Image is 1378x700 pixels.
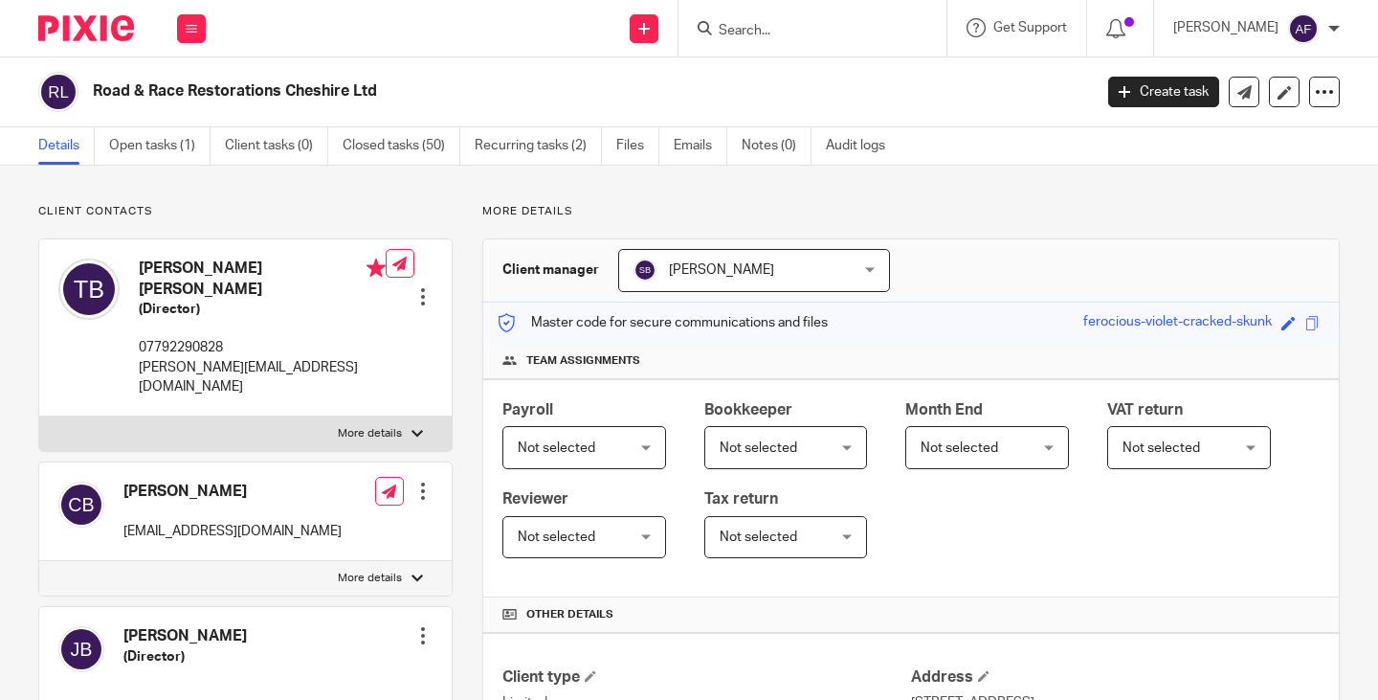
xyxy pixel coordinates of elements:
[93,81,882,102] h2: Road & Race Restorations Cheshire Ltd
[1122,441,1200,455] span: Not selected
[911,667,1320,688] h4: Address
[526,607,613,622] span: Other details
[123,626,247,646] h4: [PERSON_NAME]
[502,667,911,688] h4: Client type
[343,127,460,165] a: Closed tasks (50)
[502,402,553,418] span: Payroll
[225,127,328,165] a: Client tasks (0)
[905,402,983,418] span: Month End
[633,259,656,282] img: svg%3E
[1107,402,1183,418] span: VAT return
[502,491,568,507] span: Reviewer
[704,402,792,418] span: Bookkeeper
[38,204,453,219] p: Client contacts
[1108,77,1219,107] a: Create task
[38,72,78,112] img: svg%3E
[921,441,998,455] span: Not selected
[123,482,342,502] h4: [PERSON_NAME]
[338,426,402,441] p: More details
[674,127,727,165] a: Emails
[123,647,247,666] h5: (Director)
[498,313,828,332] p: Master code for secure communications and files
[717,23,889,40] input: Search
[139,338,386,357] p: 07792290828
[109,127,211,165] a: Open tasks (1)
[526,353,640,369] span: Team assignments
[616,127,659,165] a: Files
[139,259,386,300] h4: [PERSON_NAME] [PERSON_NAME]
[139,300,386,319] h5: (Director)
[123,522,342,541] p: [EMAIL_ADDRESS][DOMAIN_NAME]
[704,491,778,507] span: Tax return
[518,531,595,544] span: Not selected
[58,626,104,672] img: svg%3E
[338,571,402,586] p: More details
[742,127,811,165] a: Notes (0)
[58,482,104,528] img: svg%3E
[367,259,386,278] i: Primary
[720,531,797,544] span: Not selected
[720,441,797,455] span: Not selected
[1083,312,1272,334] div: ferocious-violet-cracked-skunk
[826,127,900,165] a: Audit logs
[475,127,602,165] a: Recurring tasks (2)
[38,127,95,165] a: Details
[482,204,1340,219] p: More details
[139,358,386,397] p: [PERSON_NAME][EMAIL_ADDRESS][DOMAIN_NAME]
[1288,13,1319,44] img: svg%3E
[518,441,595,455] span: Not selected
[1173,18,1278,37] p: [PERSON_NAME]
[38,15,134,41] img: Pixie
[502,260,599,280] h3: Client manager
[58,259,120,320] img: svg%3E
[669,263,774,277] span: [PERSON_NAME]
[993,21,1067,34] span: Get Support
